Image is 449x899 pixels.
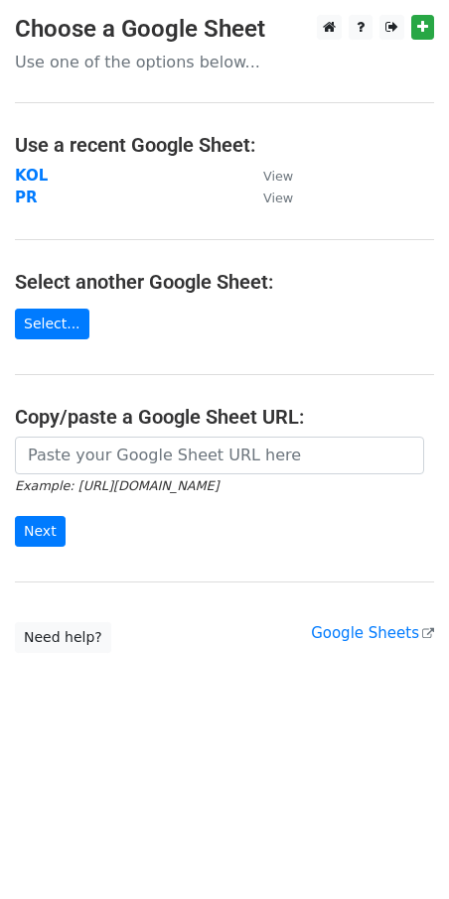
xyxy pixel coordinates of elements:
[15,133,434,157] h4: Use a recent Google Sheet:
[243,189,293,206] a: View
[15,167,48,185] a: KOL
[15,189,38,206] a: PR
[15,52,434,72] p: Use one of the options below...
[15,516,66,547] input: Next
[15,15,434,44] h3: Choose a Google Sheet
[15,270,434,294] h4: Select another Google Sheet:
[311,624,434,642] a: Google Sheets
[263,191,293,205] small: View
[15,437,424,474] input: Paste your Google Sheet URL here
[15,622,111,653] a: Need help?
[15,309,89,339] a: Select...
[15,405,434,429] h4: Copy/paste a Google Sheet URL:
[243,167,293,185] a: View
[263,169,293,184] small: View
[15,478,219,493] small: Example: [URL][DOMAIN_NAME]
